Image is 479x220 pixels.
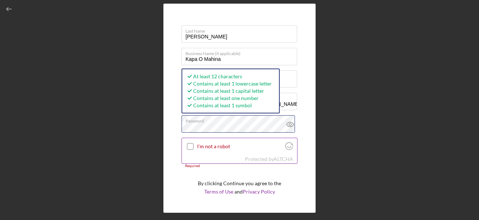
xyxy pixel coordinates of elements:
label: Business Name (if applicable) [186,48,297,56]
label: Password [186,116,297,124]
div: Required [182,164,297,168]
a: Terms of Use [204,188,233,195]
div: Contains at least 1 capital letter [186,87,272,95]
div: Contains at least one number [186,95,272,102]
a: Visit Altcha.org [274,156,293,162]
div: Contains at least 1 symbol [186,102,272,109]
label: I'm not a robot [197,144,283,149]
label: Last Name [186,26,297,34]
div: At least 12 characters [186,73,272,80]
a: Visit Altcha.org [285,145,293,151]
p: By clicking Continue you agree to the and [198,179,281,196]
a: Privacy Policy [243,188,275,195]
div: Protected by [245,156,293,162]
div: Contains at least 1 lowercase letter [186,80,272,87]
